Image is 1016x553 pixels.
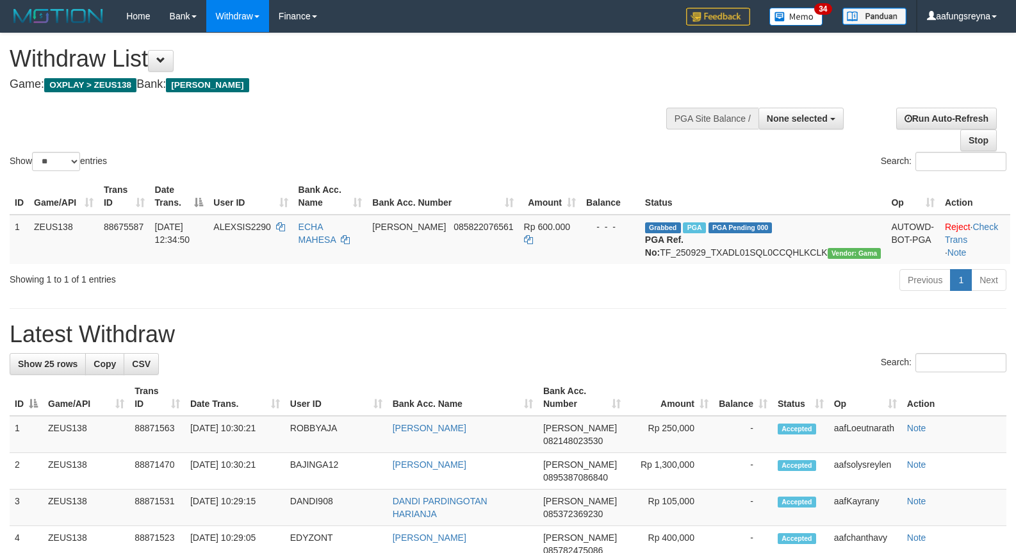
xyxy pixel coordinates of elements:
[915,152,1006,171] input: Search:
[185,379,285,416] th: Date Trans.: activate to sort column ascending
[10,268,414,286] div: Showing 1 to 1 of 1 entries
[950,269,972,291] a: 1
[714,379,773,416] th: Balance: activate to sort column ascending
[640,178,887,215] th: Status
[543,436,603,446] span: Copy 082148023530 to clipboard
[285,416,388,453] td: ROBBYAJA
[43,416,129,453] td: ZEUS138
[10,353,86,375] a: Show 25 rows
[645,222,681,233] span: Grabbed
[714,416,773,453] td: -
[10,152,107,171] label: Show entries
[285,490,388,526] td: DANDI908
[372,222,446,232] span: [PERSON_NAME]
[185,416,285,453] td: [DATE] 10:30:21
[915,353,1006,372] input: Search:
[524,222,570,232] span: Rp 600.000
[85,353,124,375] a: Copy
[10,379,43,416] th: ID: activate to sort column descending
[18,359,78,369] span: Show 25 rows
[29,178,99,215] th: Game/API: activate to sort column ascending
[940,215,1010,264] td: · ·
[902,379,1006,416] th: Action
[208,178,293,215] th: User ID: activate to sort column ascending
[769,8,823,26] img: Button%20Memo.svg
[640,215,887,264] td: TF_250929_TXADL01SQL0CCQHLKCLK
[829,379,902,416] th: Op: activate to sort column ascending
[666,108,758,129] div: PGA Site Balance /
[945,222,971,232] a: Reject
[778,533,816,544] span: Accepted
[543,472,608,483] span: Copy 0895387086840 to clipboard
[538,379,626,416] th: Bank Acc. Number: activate to sort column ascending
[185,490,285,526] td: [DATE] 10:29:15
[43,379,129,416] th: Game/API: activate to sort column ascending
[886,215,939,264] td: AUTOWD-BOT-PGA
[10,78,664,91] h4: Game: Bank:
[32,152,80,171] select: Showentries
[393,423,466,433] a: [PERSON_NAME]
[899,269,951,291] a: Previous
[10,490,43,526] td: 3
[645,235,684,258] b: PGA Ref. No:
[293,178,368,215] th: Bank Acc. Name: activate to sort column ascending
[129,416,185,453] td: 88871563
[155,222,190,245] span: [DATE] 12:34:50
[185,453,285,490] td: [DATE] 10:30:21
[758,108,844,129] button: None selected
[773,379,829,416] th: Status: activate to sort column ascending
[586,220,635,233] div: - - -
[129,379,185,416] th: Trans ID: activate to sort column ascending
[907,532,926,543] a: Note
[886,178,939,215] th: Op: activate to sort column ascending
[213,222,271,232] span: ALEXSIS2290
[907,423,926,433] a: Note
[881,152,1006,171] label: Search:
[626,416,714,453] td: Rp 250,000
[907,459,926,470] a: Note
[285,379,388,416] th: User ID: activate to sort column ascending
[150,178,209,215] th: Date Trans.: activate to sort column descending
[367,178,518,215] th: Bank Acc. Number: activate to sort column ascending
[10,453,43,490] td: 2
[132,359,151,369] span: CSV
[829,453,902,490] td: aafsolysreylen
[829,490,902,526] td: aafKayrany
[10,215,29,264] td: 1
[43,453,129,490] td: ZEUS138
[543,532,617,543] span: [PERSON_NAME]
[945,222,998,245] a: Check Trans
[10,416,43,453] td: 1
[99,178,150,215] th: Trans ID: activate to sort column ascending
[714,453,773,490] td: -
[299,222,336,245] a: ECHA MAHESA
[778,424,816,434] span: Accepted
[10,6,107,26] img: MOTION_logo.png
[626,490,714,526] td: Rp 105,000
[778,460,816,471] span: Accepted
[683,222,705,233] span: Marked by aafpengsreynich
[129,490,185,526] td: 88871531
[881,353,1006,372] label: Search:
[829,416,902,453] td: aafLoeutnarath
[543,459,617,470] span: [PERSON_NAME]
[43,490,129,526] td: ZEUS138
[896,108,997,129] a: Run Auto-Refresh
[393,532,466,543] a: [PERSON_NAME]
[581,178,640,215] th: Balance
[44,78,136,92] span: OXPLAY > ZEUS138
[393,459,466,470] a: [PERSON_NAME]
[626,379,714,416] th: Amount: activate to sort column ascending
[543,509,603,519] span: Copy 085372369230 to clipboard
[10,322,1006,347] h1: Latest Withdraw
[29,215,99,264] td: ZEUS138
[686,8,750,26] img: Feedback.jpg
[519,178,581,215] th: Amount: activate to sort column ascending
[124,353,159,375] a: CSV
[709,222,773,233] span: PGA Pending
[94,359,116,369] span: Copy
[393,496,488,519] a: DANDI PARDINGOTAN HARIANJA
[714,490,773,526] td: -
[971,269,1006,291] a: Next
[543,496,617,506] span: [PERSON_NAME]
